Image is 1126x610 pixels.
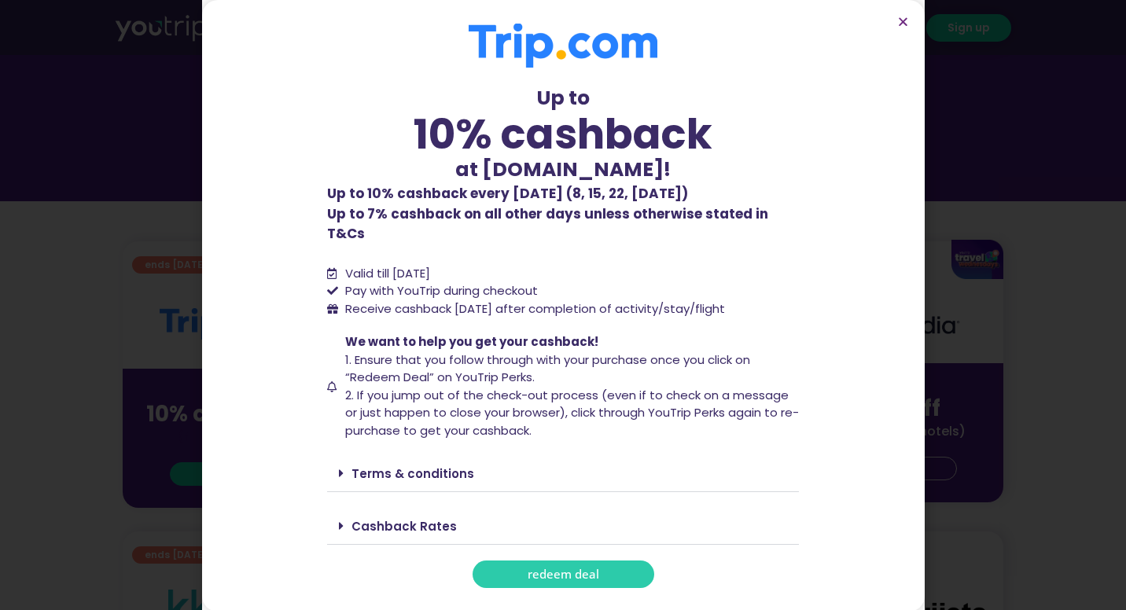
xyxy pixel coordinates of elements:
span: Receive cashback [DATE] after completion of activity/stay/flight [345,300,725,317]
div: 10% cashback [327,113,799,155]
a: Cashback Rates [351,518,457,535]
span: 1. Ensure that you follow through with your purchase once you click on “Redeem Deal” on YouTrip P... [345,351,750,386]
span: redeem deal [528,568,599,580]
b: Up to 10% cashback every [DATE] (8, 15, 22, [DATE]) [327,184,688,203]
span: Valid till [DATE] [345,265,430,281]
span: Pay with YouTrip during checkout [341,282,538,300]
div: Up to at [DOMAIN_NAME]! [327,83,799,184]
span: We want to help you get your cashback! [345,333,598,350]
span: 2. If you jump out of the check-out process (even if to check on a message or just happen to clos... [345,387,799,439]
p: Up to 7% cashback on all other days unless otherwise stated in T&Cs [327,184,799,244]
div: Cashback Rates [327,508,799,545]
a: Close [897,16,909,28]
a: redeem deal [473,560,654,588]
div: Terms & conditions [327,455,799,492]
a: Terms & conditions [351,465,474,482]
